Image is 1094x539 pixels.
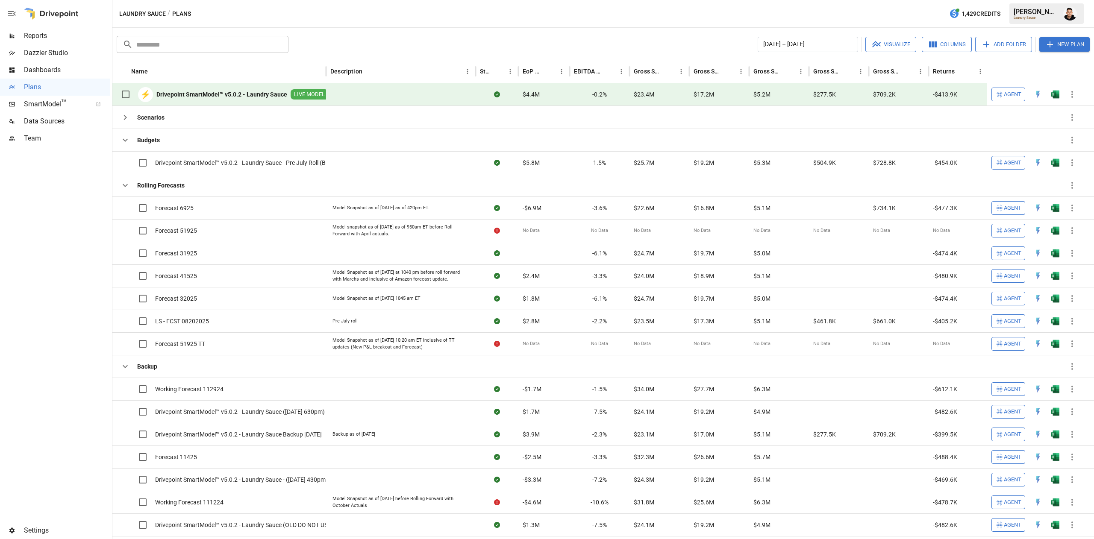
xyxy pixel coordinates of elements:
span: $709.2K [873,430,896,439]
span: No Data [523,227,540,234]
img: g5qfjXmAAAAABJRU5ErkJggg== [1051,407,1059,416]
b: Scenarios [137,113,165,122]
span: $5.1M [753,204,771,212]
span: Agent [1004,339,1021,349]
span: Dazzler Studio [24,48,110,58]
span: $734.1K [873,204,896,212]
div: Sync complete [494,158,500,167]
div: Pre July roll [332,318,358,325]
span: No Data [813,340,830,347]
button: Agent [991,269,1025,283]
span: $5.7M [753,453,771,461]
span: $32.3M [634,453,654,461]
button: Agent [991,156,1025,170]
div: Open in Excel [1051,340,1059,348]
span: $4.9M [753,407,771,416]
span: -3.6% [592,204,607,212]
button: Gross Sales: Retail column menu [915,65,926,77]
span: $23.1M [634,430,654,439]
button: Laundry Sauce [119,9,166,19]
img: quick-edit-flash.b8aec18c.svg [1034,407,1042,416]
div: Error during sync. [494,498,500,507]
div: Sync complete [494,385,500,393]
b: Backup [137,362,157,371]
div: Open in Excel [1051,226,1059,235]
div: Sync complete [494,407,500,416]
div: Open in Quick Edit [1034,90,1042,99]
span: -$480.9K [933,272,957,280]
span: Drivepoint SmartModel™ v5.0.2 - Laundry Sauce - ([DATE] 430pm ET) [155,475,336,484]
b: Budgets [137,136,160,144]
span: -$474.4K [933,294,957,303]
span: $24.7M [634,294,654,303]
button: Add Folder [975,37,1032,52]
span: No Data [591,340,608,347]
button: Sort [663,65,675,77]
span: Forecast 51925 TT [155,340,205,348]
div: Open in Excel [1051,385,1059,393]
button: Agent [991,428,1025,441]
span: $6.3M [753,385,771,393]
button: New Plan [1039,37,1090,52]
img: g5qfjXmAAAAABJRU5ErkJggg== [1051,294,1059,303]
span: SmartModel [24,99,86,109]
span: -10.6% [591,498,609,507]
img: g5qfjXmAAAAABJRU5ErkJggg== [1051,249,1059,258]
div: Open in Quick Edit [1034,249,1042,258]
span: Reports [24,31,110,41]
span: -$6.9M [523,204,541,212]
img: quick-edit-flash.b8aec18c.svg [1034,430,1042,439]
div: Sync complete [494,90,500,99]
div: Open in Excel [1051,453,1059,461]
span: $4.4M [523,90,540,99]
span: -7.5% [592,407,607,416]
span: -7.2% [592,475,607,484]
span: Agent [1004,90,1021,100]
span: 1.5% [593,158,606,167]
span: $24.3M [634,475,654,484]
span: $26.6M [694,453,714,461]
button: Sort [603,65,615,77]
button: Sort [956,65,968,77]
div: Name [131,68,148,75]
div: [PERSON_NAME] [1014,8,1058,16]
span: $18.9M [694,272,714,280]
button: Gross Sales column menu [675,65,687,77]
span: Data Sources [24,116,110,126]
img: quick-edit-flash.b8aec18c.svg [1034,340,1042,348]
span: Forecast 31925 [155,249,197,258]
span: Drivepoint SmartModel™ v5.0.2 - Laundry Sauce ([DATE] 630pm) [155,407,325,416]
span: $19.7M [694,249,714,258]
button: Sort [783,65,795,77]
span: $31.8M [634,498,654,507]
span: Plans [24,82,110,92]
img: g5qfjXmAAAAABJRU5ErkJggg== [1051,226,1059,235]
button: Sort [363,65,375,77]
button: Agent [991,224,1025,237]
button: Agent [991,450,1025,464]
div: Backup as of [DATE] [332,431,375,438]
div: Sync complete [494,249,500,258]
span: Agent [1004,316,1021,326]
span: $17.0M [694,430,714,439]
span: $2.8M [523,317,540,325]
span: No Data [694,340,711,347]
button: Gross Sales: Wholesale column menu [855,65,867,77]
img: quick-edit-flash.b8aec18c.svg [1034,90,1042,99]
button: Agent [991,473,1025,486]
span: $23.4M [634,90,654,99]
img: g5qfjXmAAAAABJRU5ErkJggg== [1051,453,1059,461]
div: Sync complete [494,272,500,280]
div: Open in Excel [1051,90,1059,99]
div: Description [330,68,362,75]
span: $19.7M [694,294,714,303]
span: $709.2K [873,90,896,99]
button: Sort [723,65,735,77]
div: Open in Quick Edit [1034,430,1042,439]
span: -6.1% [592,294,607,303]
span: 1,429 Credits [962,9,1000,19]
span: $5.1M [753,272,771,280]
button: Agent [991,337,1025,351]
span: -2.3% [592,430,607,439]
img: quick-edit-flash.b8aec18c.svg [1034,158,1042,167]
